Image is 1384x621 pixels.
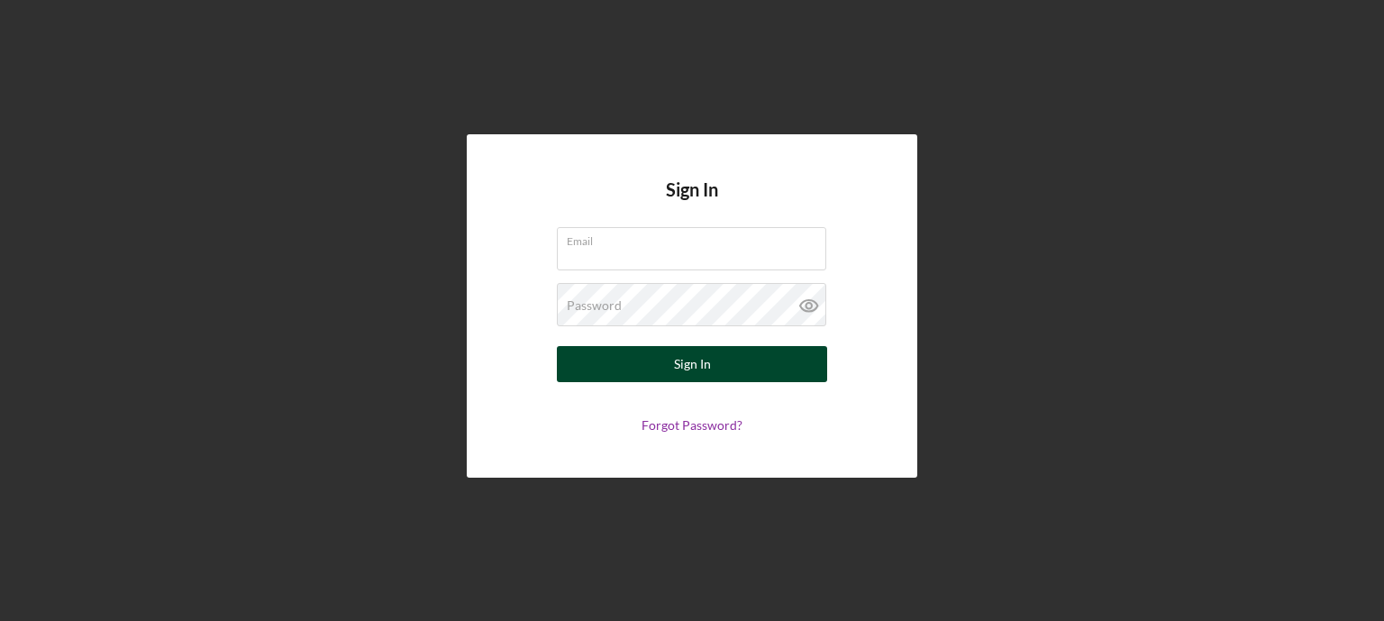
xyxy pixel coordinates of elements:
[567,298,622,313] label: Password
[642,417,742,433] a: Forgot Password?
[557,346,827,382] button: Sign In
[674,346,711,382] div: Sign In
[666,179,718,227] h4: Sign In
[567,228,826,248] label: Email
